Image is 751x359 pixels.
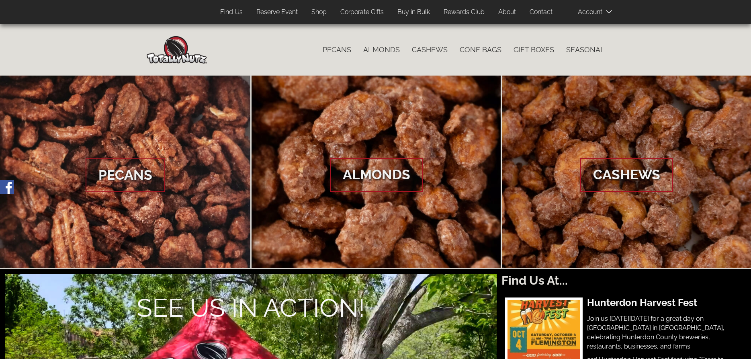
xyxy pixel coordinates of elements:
a: Almonds [357,41,406,58]
a: Rewards Club [438,4,491,20]
a: Cone Bags [454,41,507,58]
a: Almonds [252,76,501,268]
h2: Find Us At... [501,274,746,287]
a: Cashews [406,41,454,58]
img: Home [147,36,207,64]
a: Contact [524,4,559,20]
span: Almonds [330,158,423,192]
a: Seasonal [560,41,611,58]
a: Pecans [317,41,357,58]
span: Cashews [580,158,673,192]
span: Pecans [86,158,165,192]
a: Gift Boxes [507,41,560,58]
a: Reserve Event [250,4,304,20]
a: Find Us [214,4,249,20]
a: About [492,4,522,20]
h3: Hunterdon Harvest Fest [587,297,737,308]
a: Buy in Bulk [391,4,436,20]
a: Corporate Gifts [334,4,390,20]
a: Shop [305,4,333,20]
p: Join us [DATE][DATE] for a great day on [GEOGRAPHIC_DATA] in [GEOGRAPHIC_DATA], celebrating Hunte... [587,314,737,351]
